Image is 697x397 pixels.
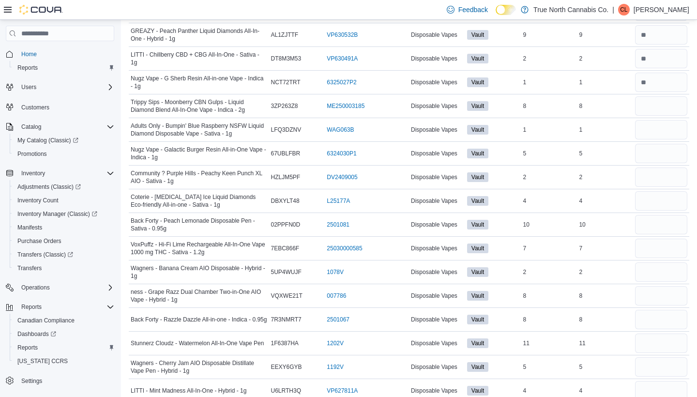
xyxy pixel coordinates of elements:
[467,54,488,63] span: Vault
[327,78,356,86] a: 6325027P2
[327,363,344,371] a: 1192V
[17,282,114,293] span: Operations
[17,81,114,93] span: Users
[131,264,267,280] span: Wagners - Banana Cream AIO Disposable - Hybrid - 1g
[10,314,118,327] button: Canadian Compliance
[521,314,577,325] div: 8
[411,31,457,39] span: Disposable Vapes
[10,327,118,341] a: Dashboards
[14,342,42,353] a: Reports
[471,315,484,324] span: Vault
[17,357,68,365] span: [US_STATE] CCRS
[411,173,457,181] span: Disposable Vapes
[131,193,267,209] span: Coterie - [MEDICAL_DATA] Ice Liquid Diamonds Eco-friendly All-in-one - Sativa - 1g
[21,169,45,177] span: Inventory
[10,341,118,354] button: Reports
[521,290,577,302] div: 8
[411,339,457,347] span: Disposable Vapes
[2,281,118,294] button: Operations
[21,50,37,58] span: Home
[271,55,302,62] span: DT8M3M53
[521,148,577,159] div: 5
[577,361,633,373] div: 5
[17,168,114,179] span: Inventory
[411,316,457,323] span: Disposable Vapes
[411,292,457,300] span: Disposable Vapes
[2,100,118,114] button: Customers
[411,126,457,134] span: Disposable Vapes
[131,27,267,43] span: GREAZY - Peach Panther Liquid Diamonds All-In-One - Hybrid - 1g
[467,149,488,158] span: Vault
[271,173,301,181] span: HZLJM5PF
[17,282,54,293] button: Operations
[521,100,577,112] div: 8
[271,197,300,205] span: DBXYLT48
[467,30,488,40] span: Vault
[17,301,45,313] button: Reports
[467,220,488,229] span: Vault
[577,243,633,254] div: 7
[327,244,362,252] a: 25030000585
[14,355,72,367] a: [US_STATE] CCRS
[471,31,484,39] span: Vault
[10,234,118,248] button: Purchase Orders
[131,217,267,232] span: Back Forty - Peach Lemonade Disposable Pen - Sativa - 0.95g
[14,135,114,146] span: My Catalog (Classic)
[521,266,577,278] div: 2
[14,249,77,260] a: Transfers (Classic)
[327,150,356,157] a: 6324030P1
[471,173,484,182] span: Vault
[17,264,42,272] span: Transfers
[271,268,302,276] span: 5UP4WUJF
[17,375,46,387] a: Settings
[17,301,114,313] span: Reports
[14,235,65,247] a: Purchase Orders
[14,355,114,367] span: Washington CCRS
[17,210,97,218] span: Inventory Manager (Classic)
[458,5,488,15] span: Feedback
[471,125,484,134] span: Vault
[10,207,118,221] a: Inventory Manager (Classic)
[17,251,73,259] span: Transfers (Classic)
[467,101,488,111] span: Vault
[10,134,118,147] a: My Catalog (Classic)
[411,150,457,157] span: Disposable Vapes
[327,292,346,300] a: 007786
[10,248,118,261] a: Transfers (Classic)
[411,268,457,276] span: Disposable Vapes
[471,339,484,348] span: Vault
[19,5,63,15] img: Cova
[471,363,484,371] span: Vault
[327,102,364,110] a: ME250003185
[14,222,114,233] span: Manifests
[21,377,42,385] span: Settings
[612,4,614,15] p: |
[471,291,484,300] span: Vault
[2,374,118,388] button: Settings
[467,196,488,206] span: Vault
[21,303,42,311] span: Reports
[620,4,627,15] span: CL
[271,292,303,300] span: VQXWE21T
[521,361,577,373] div: 5
[327,268,344,276] a: 1078V
[471,386,484,395] span: Vault
[327,55,358,62] a: VP630491A
[467,77,488,87] span: Vault
[17,81,40,93] button: Users
[577,76,633,88] div: 1
[17,317,75,324] span: Canadian Compliance
[467,267,488,277] span: Vault
[17,183,81,191] span: Adjustments (Classic)
[17,224,42,231] span: Manifests
[17,121,114,133] span: Catalog
[577,100,633,112] div: 8
[411,363,457,371] span: Disposable Vapes
[14,195,62,206] a: Inventory Count
[14,62,42,74] a: Reports
[10,147,118,161] button: Promotions
[17,375,114,387] span: Settings
[467,291,488,301] span: Vault
[14,262,45,274] a: Transfers
[14,135,82,146] a: My Catalog (Classic)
